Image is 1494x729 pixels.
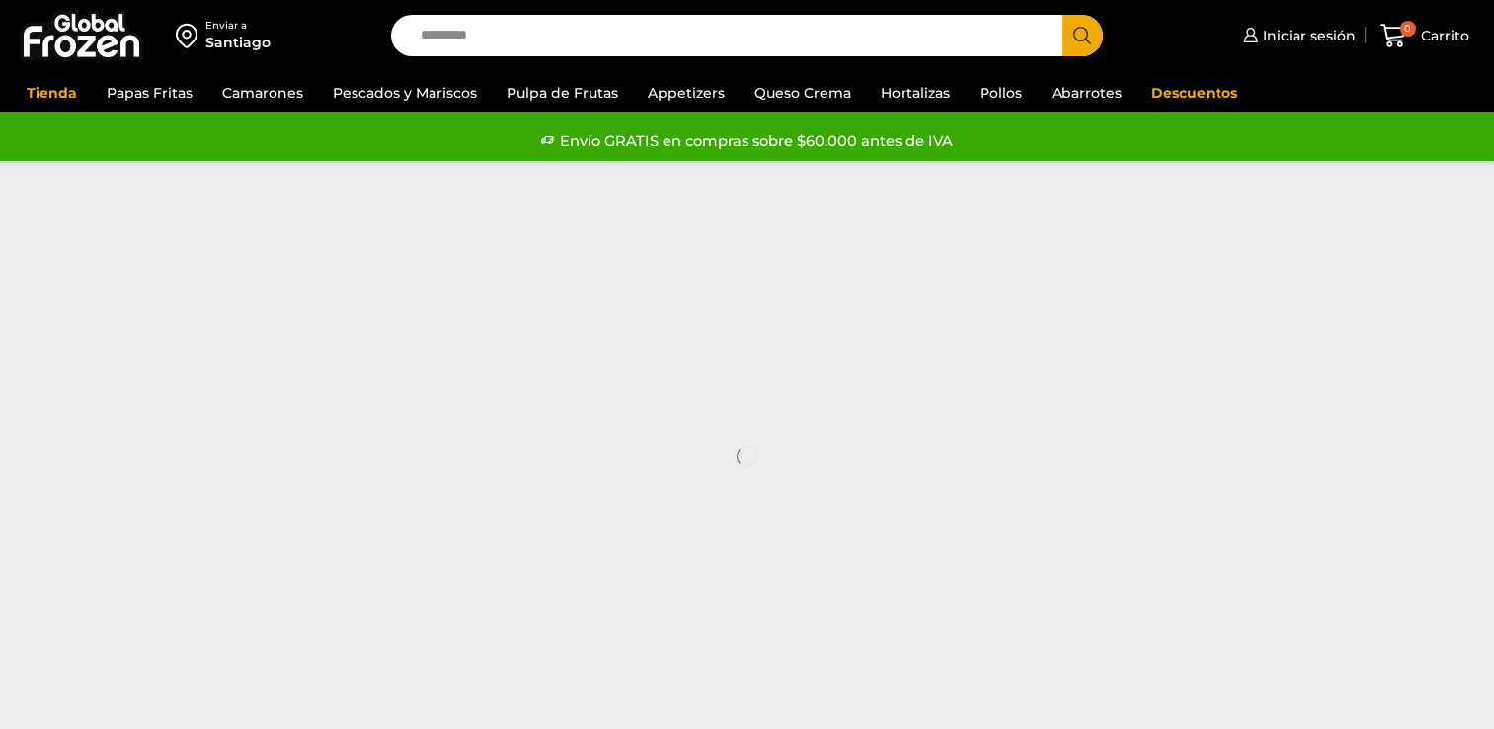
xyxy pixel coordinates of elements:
[205,19,271,33] div: Enviar a
[1376,13,1474,59] a: 0 Carrito
[638,74,735,112] a: Appetizers
[1141,74,1247,112] a: Descuentos
[212,74,313,112] a: Camarones
[1042,74,1132,112] a: Abarrotes
[1400,21,1416,37] span: 0
[497,74,628,112] a: Pulpa de Frutas
[1258,26,1356,45] span: Iniciar sesión
[97,74,202,112] a: Papas Fritas
[1238,16,1356,55] a: Iniciar sesión
[323,74,487,112] a: Pescados y Mariscos
[176,19,205,52] img: address-field-icon.svg
[871,74,960,112] a: Hortalizas
[1416,26,1469,45] span: Carrito
[970,74,1032,112] a: Pollos
[745,74,861,112] a: Queso Crema
[17,74,87,112] a: Tienda
[1062,15,1103,56] button: Search button
[205,33,271,52] div: Santiago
